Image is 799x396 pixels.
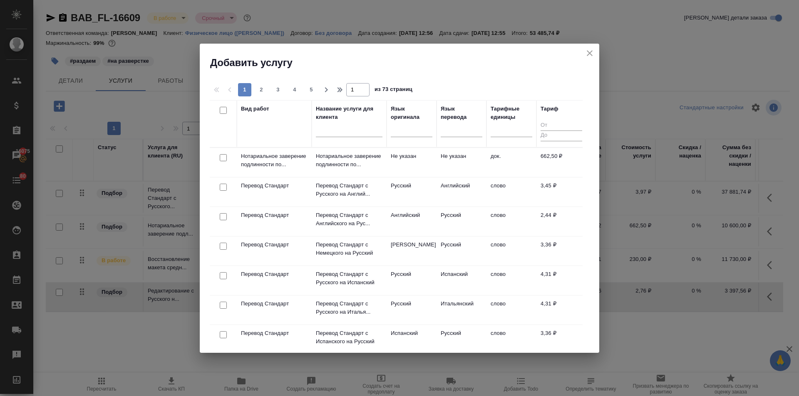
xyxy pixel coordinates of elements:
[316,152,382,169] p: Нотариальное заверение подлинности по...
[491,105,532,121] div: Тарифные единицы
[241,152,308,169] p: Нотариальное заверение подлинности по...
[316,182,382,198] p: Перевод Стандарт с Русского на Англий...
[437,148,486,177] td: Не указан
[241,270,308,278] p: Перевод Стандарт
[387,236,437,266] td: [PERSON_NAME]
[536,295,586,325] td: 4,31 ₽
[437,295,486,325] td: Итальянский
[536,207,586,236] td: 2,44 ₽
[241,211,308,219] p: Перевод Стандарт
[486,148,536,177] td: док.
[486,236,536,266] td: слово
[241,182,308,190] p: Перевод Стандарт
[210,56,599,69] h2: Добавить услугу
[387,177,437,207] td: Русский
[387,266,437,295] td: Русский
[486,295,536,325] td: слово
[316,105,382,121] div: Название услуги для клиента
[288,83,301,96] button: 4
[316,241,382,257] p: Перевод Стандарт с Немецкого на Русский
[541,130,582,141] input: До
[387,295,437,325] td: Русский
[583,47,596,59] button: close
[305,83,318,96] button: 5
[387,207,437,236] td: Английский
[536,177,586,207] td: 3,45 ₽
[437,177,486,207] td: Английский
[441,105,482,121] div: Язык перевода
[437,266,486,295] td: Испанский
[536,236,586,266] td: 3,36 ₽
[536,266,586,295] td: 4,31 ₽
[375,84,412,96] span: из 73 страниц
[316,329,382,346] p: Перевод Стандарт с Испанского на Русский
[241,105,269,113] div: Вид работ
[255,83,268,96] button: 2
[241,241,308,249] p: Перевод Стандарт
[271,86,285,94] span: 3
[391,105,432,121] div: Язык оригинала
[241,329,308,337] p: Перевод Стандарт
[486,207,536,236] td: слово
[316,270,382,287] p: Перевод Стандарт с Русского на Испанский
[255,86,268,94] span: 2
[541,121,582,131] input: От
[486,177,536,207] td: слово
[271,83,285,96] button: 3
[541,105,558,113] div: Тариф
[437,325,486,354] td: Русский
[387,148,437,177] td: Не указан
[387,325,437,354] td: Испанский
[536,148,586,177] td: 662,50 ₽
[316,300,382,316] p: Перевод Стандарт с Русского на Италья...
[437,207,486,236] td: Русский
[305,86,318,94] span: 5
[536,325,586,354] td: 3,36 ₽
[288,86,301,94] span: 4
[437,236,486,266] td: Русский
[486,325,536,354] td: слово
[316,211,382,228] p: Перевод Стандарт с Английского на Рус...
[241,300,308,308] p: Перевод Стандарт
[486,266,536,295] td: слово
